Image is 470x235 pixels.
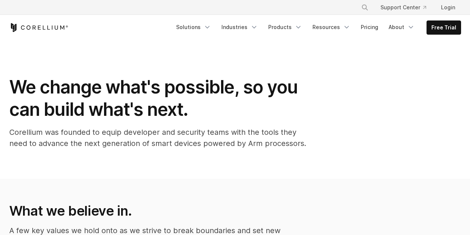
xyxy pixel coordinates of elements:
a: Pricing [356,20,383,34]
h1: We change what's possible, so you can build what's next. [9,76,307,121]
a: Products [264,20,307,34]
a: Support Center [375,1,432,14]
h2: What we believe in. [9,203,305,219]
p: Corellium was founded to equip developer and security teams with the tools they need to advance t... [9,127,307,149]
a: About [384,20,419,34]
a: Industries [217,20,262,34]
a: Resources [308,20,355,34]
a: Free Trial [427,21,461,34]
a: Solutions [172,20,215,34]
div: Navigation Menu [172,20,461,35]
button: Search [358,1,372,14]
div: Navigation Menu [352,1,461,14]
a: Corellium Home [9,23,68,32]
a: Login [435,1,461,14]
